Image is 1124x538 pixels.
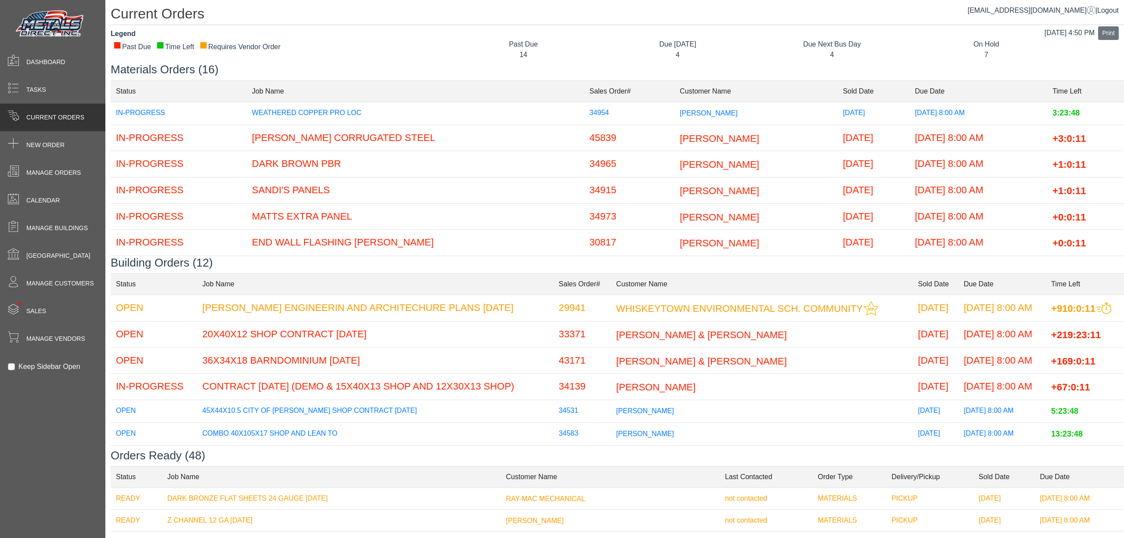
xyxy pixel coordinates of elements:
[18,361,80,372] label: Keep Sidebar Open
[1052,133,1086,144] span: +3:0:11
[26,334,85,343] span: Manage Vendors
[680,133,759,144] span: [PERSON_NAME]
[958,446,1046,469] td: [DATE] 8:00 AM
[26,141,65,150] span: New Order
[838,80,910,102] td: Sold Date
[1047,80,1124,102] td: Time Left
[616,355,787,366] span: [PERSON_NAME] & [PERSON_NAME]
[916,39,1057,50] div: On Hold
[111,423,197,446] td: OPEN
[838,151,910,177] td: [DATE]
[910,151,1047,177] td: [DATE] 8:00 AM
[1034,509,1124,531] td: [DATE] 8:00 AM
[838,230,910,256] td: [DATE]
[838,125,910,151] td: [DATE]
[1051,355,1095,366] span: +169:0:11
[607,50,748,60] div: 4
[197,347,554,374] td: 36X34X18 BARNDOMINIUM [DATE]
[453,39,594,50] div: Past Due
[506,516,564,524] span: [PERSON_NAME]
[1051,382,1090,393] span: +67:0:11
[1097,7,1119,14] span: Logout
[913,374,958,400] td: [DATE]
[247,177,584,203] td: SANDI'S PANELS
[607,39,748,50] div: Due [DATE]
[838,203,910,230] td: [DATE]
[156,42,164,48] div: ■
[838,177,910,203] td: [DATE]
[111,151,247,177] td: IN-PROGRESS
[162,466,501,487] td: Job Name
[162,487,501,509] td: DARK BRONZE FLAT SHEETS 24 GAUGE [DATE]
[111,509,162,531] td: READY
[1046,273,1124,295] td: Time Left
[910,230,1047,256] td: [DATE] 8:00 AM
[1052,238,1086,249] span: +0:0:11
[26,307,46,316] span: Sales
[199,42,207,48] div: ■
[1051,407,1078,415] span: 5:23:48
[1034,487,1124,509] td: [DATE] 8:00 AM
[913,423,958,446] td: [DATE]
[111,125,247,151] td: IN-PROGRESS
[8,289,31,318] span: •
[910,125,1047,151] td: [DATE] 8:00 AM
[111,347,197,374] td: OPEN
[973,466,1034,487] td: Sold Date
[197,423,554,446] td: COMBO 40X105X17 SHOP AND LEAN TO
[111,321,197,347] td: OPEN
[720,487,812,509] td: not contacted
[1051,303,1095,314] span: +910:0:11
[968,7,1095,14] a: [EMAIL_ADDRESS][DOMAIN_NAME]
[680,211,759,222] span: [PERSON_NAME]
[584,125,674,151] td: 45839
[506,495,585,502] span: RAY-MAC MECHANICAL
[584,80,674,102] td: Sales Order#
[111,273,197,295] td: Status
[973,487,1034,509] td: [DATE]
[247,80,584,102] td: Job Name
[111,230,247,256] td: IN-PROGRESS
[968,5,1119,16] div: |
[111,400,197,423] td: OPEN
[680,109,738,116] span: [PERSON_NAME]
[958,400,1046,423] td: [DATE] 8:00 AM
[111,63,1124,76] h3: Materials Orders (16)
[680,159,759,170] span: [PERSON_NAME]
[197,321,554,347] td: 20X40X12 SHOP CONTRACT [DATE]
[111,446,197,469] td: OPEN
[761,39,902,50] div: Due Next Bus Day
[584,230,674,256] td: 30817
[913,273,958,295] td: Sold Date
[554,321,611,347] td: 33371
[247,102,584,125] td: WEATHERED COPPER PRO LOC
[864,301,879,316] img: This customer should be prioritized
[616,382,695,393] span: [PERSON_NAME]
[584,102,674,125] td: 34954
[813,466,886,487] td: Order Type
[111,449,1124,462] h3: Orders Ready (48)
[554,423,611,446] td: 34583
[916,50,1057,60] div: 7
[584,177,674,203] td: 34915
[720,466,812,487] td: Last Contacted
[910,203,1047,230] td: [DATE] 8:00 AM
[197,446,554,469] td: [PERSON_NAME] & [PERSON_NAME]
[1052,185,1086,196] span: +1:0:11
[26,113,84,122] span: Current Orders
[247,203,584,230] td: MATTS EXTRA PANEL
[1034,466,1124,487] td: Due Date
[247,230,584,256] td: END WALL FLASHING [PERSON_NAME]
[26,224,88,233] span: Manage Buildings
[554,400,611,423] td: 34531
[26,196,60,205] span: Calendar
[616,329,787,340] span: [PERSON_NAME] & [PERSON_NAME]
[910,177,1047,203] td: [DATE] 8:00 AM
[197,400,554,423] td: 45X44X10.5 CITY OF [PERSON_NAME] SHOP CONTRACT [DATE]
[453,50,594,60] div: 14
[913,321,958,347] td: [DATE]
[680,238,759,249] span: [PERSON_NAME]
[958,321,1046,347] td: [DATE] 8:00 AM
[113,42,151,52] div: Past Due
